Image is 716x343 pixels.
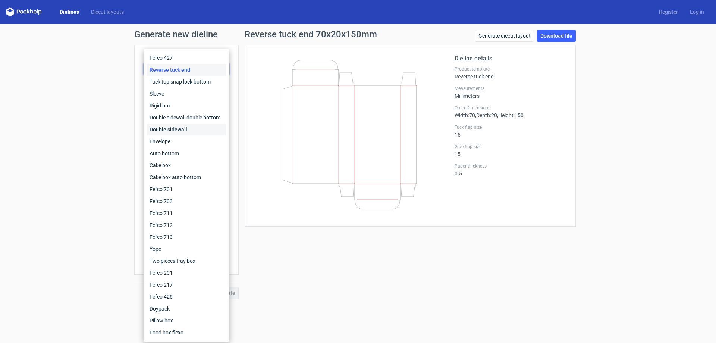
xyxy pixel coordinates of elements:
div: Fefco 712 [147,219,226,231]
div: Fefco 713 [147,231,226,243]
div: Food box flexo [147,327,226,339]
div: Cake box auto bottom [147,171,226,183]
div: Fefco 701 [147,183,226,195]
label: Measurements [455,85,566,91]
a: Dielines [54,8,85,16]
a: Download file [537,30,576,42]
label: Tuck flap size [455,124,566,130]
span: , Depth : 20 [475,112,497,118]
div: Fefco 703 [147,195,226,207]
label: Outer Dimensions [455,105,566,111]
div: Fefco 711 [147,207,226,219]
label: Glue flap size [455,144,566,150]
div: Reverse tuck end [455,66,566,79]
div: Fefco 201 [147,267,226,279]
div: Tuck top snap lock bottom [147,76,226,88]
div: 15 [455,144,566,157]
div: Doypack [147,303,226,315]
div: Two pieces tray box [147,255,226,267]
div: Fefco 427 [147,52,226,64]
h2: Dieline details [455,54,566,63]
div: Auto bottom [147,147,226,159]
div: Yope [147,243,226,255]
div: Fefco 426 [147,291,226,303]
div: Cake box [147,159,226,171]
label: Paper thickness [455,163,566,169]
a: Diecut layouts [85,8,130,16]
div: Double sidewall double bottom [147,112,226,124]
div: 15 [455,124,566,138]
div: Reverse tuck end [147,64,226,76]
div: Envelope [147,135,226,147]
div: Rigid box [147,100,226,112]
div: 0.5 [455,163,566,177]
h1: Reverse tuck end 70x20x150mm [245,30,377,39]
div: Sleeve [147,88,226,100]
a: Log in [684,8,710,16]
a: Register [653,8,684,16]
a: Generate diecut layout [475,30,534,42]
div: Double sidewall [147,124,226,135]
h1: Generate new dieline [134,30,582,39]
div: Pillow box [147,315,226,327]
span: Width : 70 [455,112,475,118]
label: Product template [455,66,566,72]
div: Millimeters [455,85,566,99]
span: , Height : 150 [497,112,524,118]
div: Fefco 217 [147,279,226,291]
